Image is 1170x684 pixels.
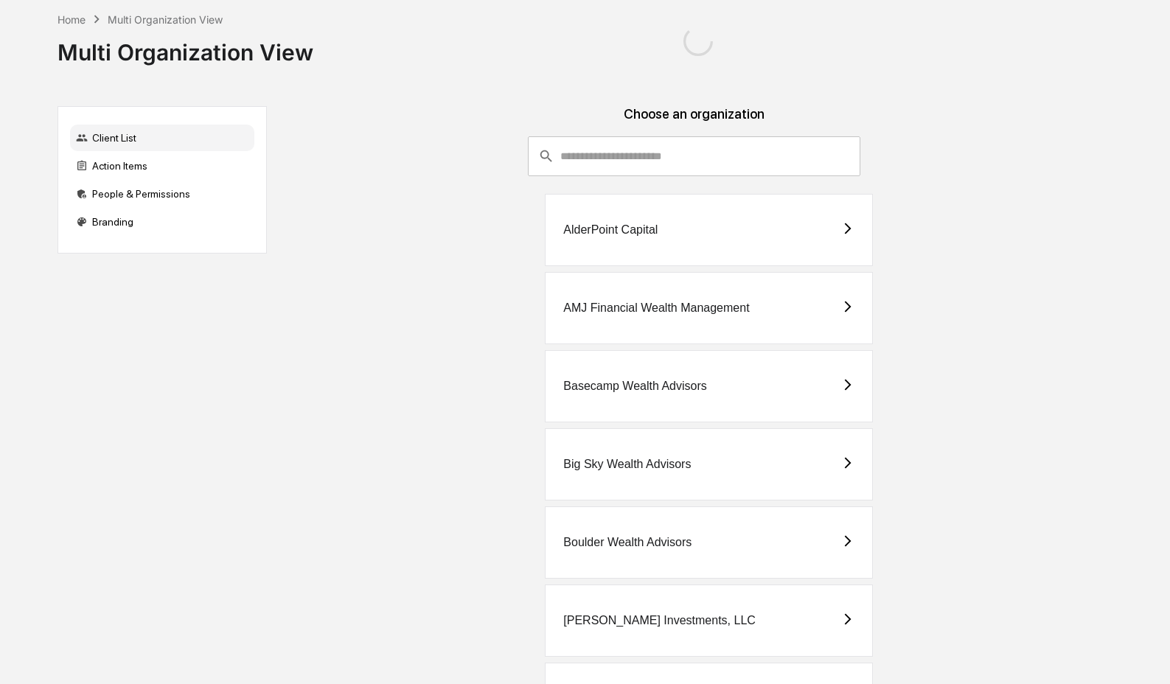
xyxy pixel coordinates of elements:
div: Big Sky Wealth Advisors [563,458,691,471]
div: AMJ Financial Wealth Management [563,301,749,315]
div: [PERSON_NAME] Investments, LLC [563,614,756,627]
div: Action Items [70,153,254,179]
div: Basecamp Wealth Advisors [563,380,706,393]
div: Home [58,13,86,26]
div: consultant-dashboard__filter-organizations-search-bar [528,136,860,176]
div: Multi Organization View [58,27,313,66]
div: Branding [70,209,254,235]
div: Multi Organization View [108,13,223,26]
div: AlderPoint Capital [563,223,658,237]
div: Choose an organization [279,106,1110,136]
div: People & Permissions [70,181,254,207]
div: Client List [70,125,254,151]
div: Boulder Wealth Advisors [563,536,692,549]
